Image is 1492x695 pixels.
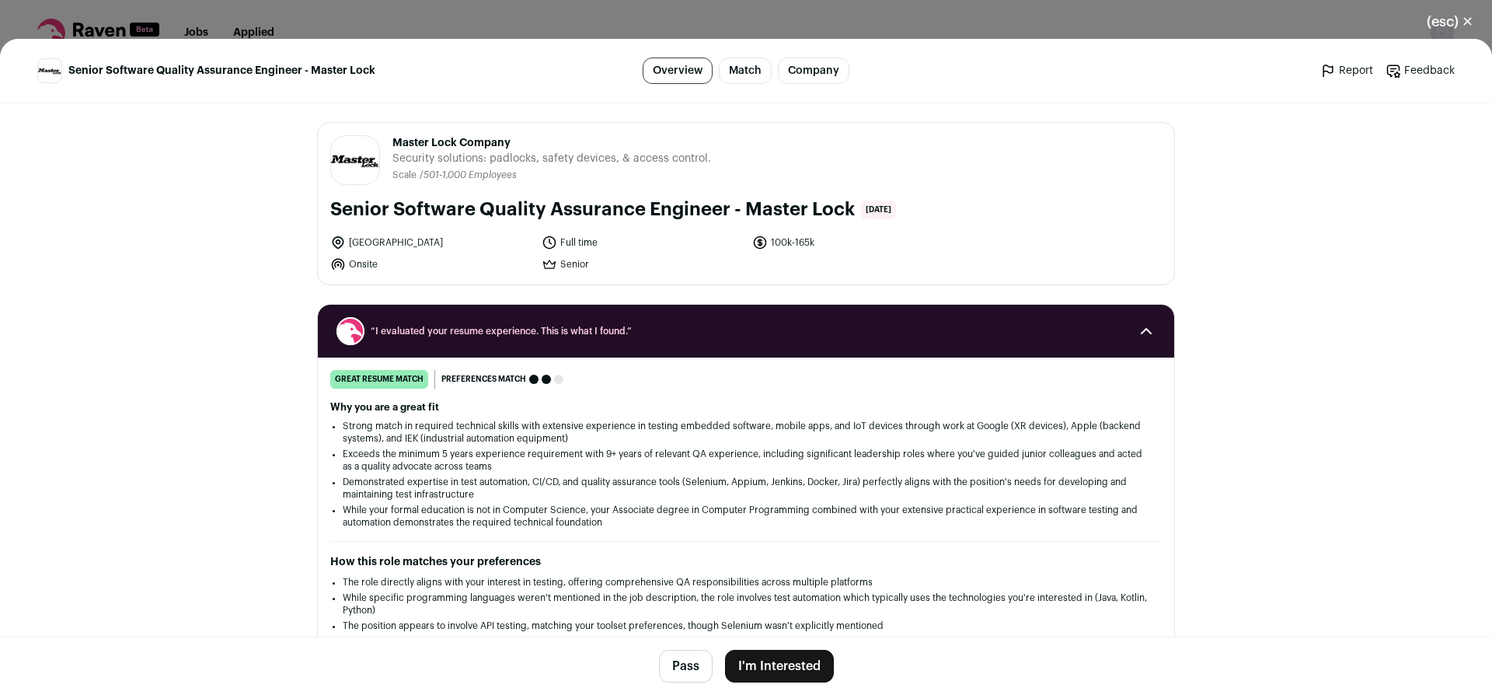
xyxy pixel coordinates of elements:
[330,235,532,250] li: [GEOGRAPHIC_DATA]
[343,576,1149,588] li: The role directly aligns with your interest in testing, offering comprehensive QA responsibilitie...
[542,257,744,272] li: Senior
[343,420,1149,445] li: Strong match in required technical skills with extensive experience in testing embedded software,...
[1386,63,1455,79] a: Feedback
[343,504,1149,529] li: While your formal education is not in Computer Science, your Associate degree in Computer Program...
[392,169,420,181] li: Scale
[643,58,713,84] a: Overview
[330,401,1162,414] h2: Why you are a great fit
[420,169,517,181] li: /
[424,170,517,180] span: 501-1,000 Employees
[392,151,711,166] span: Security solutions: padlocks, safety devices, & access control.
[330,257,532,272] li: Onsite
[861,201,896,219] span: [DATE]
[343,635,1149,648] li: The benefits package is comprehensive, including health plans, 401(k), flexible time off, and sum...
[330,370,428,389] div: great resume match
[1408,5,1492,39] button: Close modal
[659,650,713,683] button: Pass
[343,620,1149,632] li: The position appears to involve API testing, matching your toolset preferences, though Selenium w...
[343,448,1149,473] li: Exceeds the minimum 5 years experience requirement with 9+ years of relevant QA experience, inclu...
[331,144,379,176] img: 33ac4e7d0282a6c6e0b3e3335daa98eec26a9c4dff1e4a015af665a87a88535a
[371,325,1121,337] span: “I evaluated your resume experience. This is what I found.”
[330,554,1162,570] h2: How this role matches your preferences
[441,372,526,387] span: Preferences match
[392,135,711,151] span: Master Lock Company
[330,197,855,222] h1: Senior Software Quality Assurance Engineer - Master Lock
[778,58,849,84] a: Company
[725,650,834,683] button: I'm Interested
[343,476,1149,501] li: Demonstrated expertise in test automation, CI/CD, and quality assurance tools (Selenium, Appium, ...
[752,235,954,250] li: 100k-165k
[542,235,744,250] li: Full time
[1320,63,1373,79] a: Report
[38,63,61,79] img: 33ac4e7d0282a6c6e0b3e3335daa98eec26a9c4dff1e4a015af665a87a88535a
[68,63,375,79] span: Senior Software Quality Assurance Engineer - Master Lock
[343,592,1149,616] li: While specific programming languages weren't mentioned in the job description, the role involves ...
[719,58,772,84] a: Match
